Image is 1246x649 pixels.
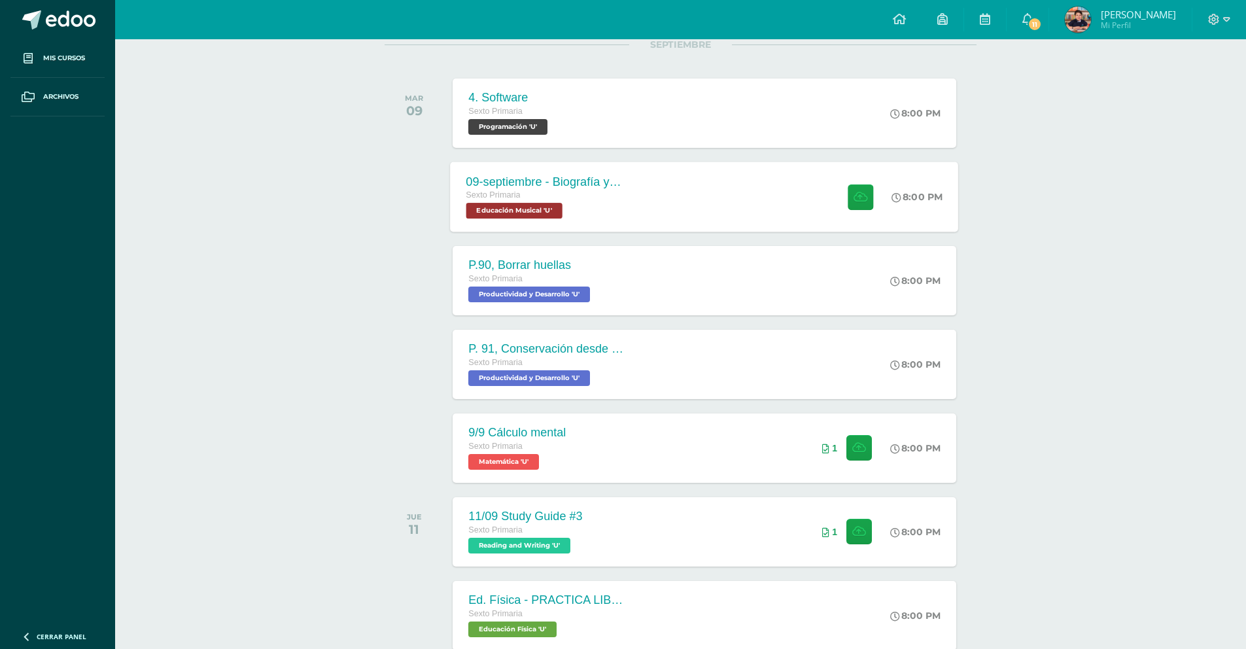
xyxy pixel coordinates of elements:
div: Archivos entregados [822,527,837,537]
span: Productividad y Desarrollo 'U' [468,287,590,302]
div: 8:00 PM [890,442,941,454]
div: 09 [405,103,423,118]
span: Sexto Primaria [468,274,523,283]
div: 8:00 PM [890,275,941,287]
a: Archivos [10,78,105,116]
div: 09-septiembre - Biografía y música de [DATE][PERSON_NAME] [466,175,625,188]
div: P. 91, Conservación desde la cultura local [468,342,625,356]
div: 11 [407,521,422,537]
div: 8:00 PM [890,526,941,538]
span: SEPTIEMBRE [629,39,732,50]
div: 8:00 PM [892,191,943,203]
span: 1 [832,527,837,537]
span: 1 [832,443,837,453]
span: Sexto Primaria [468,107,523,116]
span: Sexto Primaria [468,525,523,535]
div: 11/09 Study Guide #3 [468,510,582,523]
div: P.90, Borrar huellas [468,258,593,272]
span: [PERSON_NAME] [1101,8,1176,21]
div: JUE [407,512,422,521]
span: Sexto Primaria [468,609,523,618]
span: Sexto Primaria [468,442,523,451]
div: Ed. Física - PRACTICA LIBRE Voleibol - S4 [468,593,625,607]
a: Mis cursos [10,39,105,78]
span: Educación Musical 'U' [466,203,562,219]
span: Archivos [43,92,78,102]
span: Productividad y Desarrollo 'U' [468,370,590,386]
span: Sexto Primaria [468,358,523,367]
div: 8:00 PM [890,359,941,370]
span: Reading and Writing 'U' [468,538,570,553]
div: 9/9 Cálculo mental [468,426,566,440]
div: 8:00 PM [890,107,941,119]
span: Educación Física 'U' [468,622,557,637]
span: Mi Perfil [1101,20,1176,31]
span: Mis cursos [43,53,85,63]
span: Cerrar panel [37,632,86,641]
div: 8:00 PM [890,610,941,622]
div: Archivos entregados [822,443,837,453]
span: Matemática 'U' [468,454,539,470]
span: 11 [1028,17,1042,31]
div: MAR [405,94,423,103]
img: a581191a426275e72d3a4ed0139e6ac6.png [1065,7,1091,33]
span: Sexto Primaria [466,190,521,200]
span: Programación 'U' [468,119,547,135]
div: 4. Software [468,91,551,105]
